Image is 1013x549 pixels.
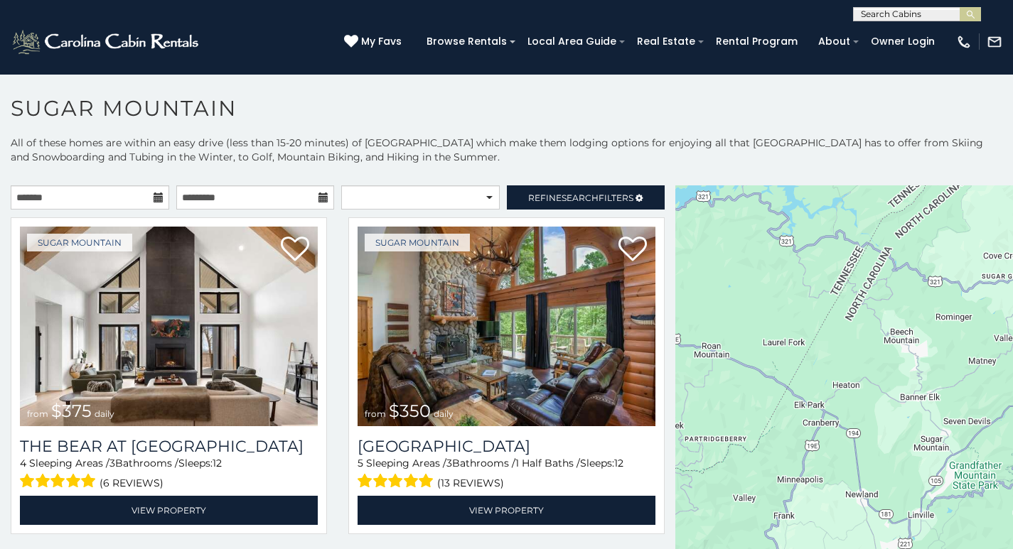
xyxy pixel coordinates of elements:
a: Grouse Moor Lodge from $350 daily [358,227,655,426]
a: The Bear At [GEOGRAPHIC_DATA] [20,437,318,456]
span: $375 [51,401,92,421]
a: About [811,31,857,53]
a: View Property [20,496,318,525]
span: daily [95,408,114,419]
a: Owner Login [864,31,942,53]
a: Add to favorites [618,235,647,265]
a: Local Area Guide [520,31,623,53]
a: The Bear At Sugar Mountain from $375 daily [20,227,318,426]
span: 12 [614,457,623,469]
img: mail-regular-white.png [987,34,1002,50]
span: from [27,408,48,419]
a: Add to favorites [281,235,309,265]
a: Sugar Mountain [365,234,470,251]
span: (13 reviews) [437,474,504,492]
a: Browse Rentals [419,31,514,53]
img: Grouse Moor Lodge [358,227,655,426]
span: 5 [358,457,363,469]
div: Sleeping Areas / Bathrooms / Sleeps: [358,456,655,492]
span: (6 reviews) [100,474,164,492]
span: 3 [109,457,115,469]
span: 3 [446,457,452,469]
a: Real Estate [630,31,702,53]
h3: Grouse Moor Lodge [358,437,655,456]
img: White-1-2.png [11,28,203,56]
a: [GEOGRAPHIC_DATA] [358,437,655,456]
img: phone-regular-white.png [956,34,972,50]
a: My Favs [344,34,405,50]
img: The Bear At Sugar Mountain [20,227,318,426]
a: View Property [358,496,655,525]
span: from [365,408,386,419]
span: 12 [213,457,222,469]
span: 1 Half Baths / [515,457,580,469]
h3: The Bear At Sugar Mountain [20,437,318,456]
span: My Favs [361,34,402,49]
a: RefineSearchFilters [507,185,665,210]
span: Refine Filters [528,192,633,203]
span: daily [434,408,454,419]
div: Sleeping Areas / Bathrooms / Sleeps: [20,456,318,492]
span: 4 [20,457,26,469]
a: Rental Program [709,31,805,53]
span: Search [562,192,599,203]
span: $350 [389,401,431,421]
a: Sugar Mountain [27,234,132,251]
